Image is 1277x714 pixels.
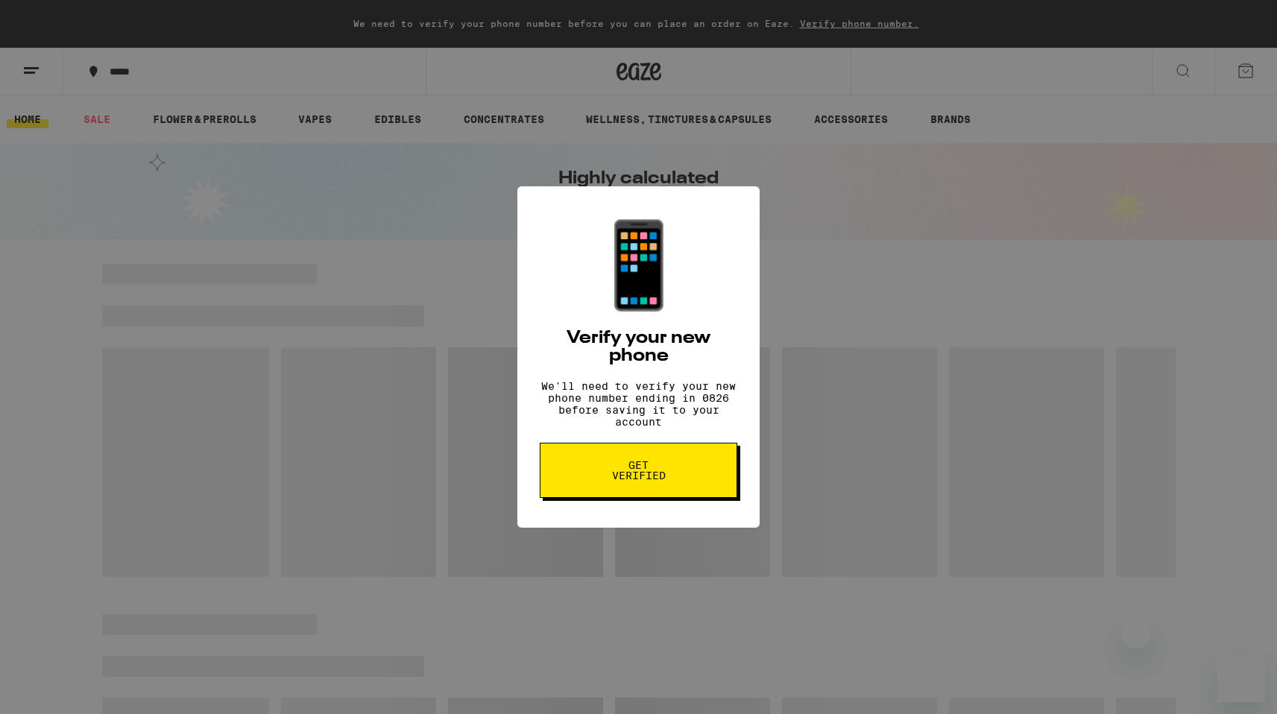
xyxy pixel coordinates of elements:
[540,329,737,365] h2: Verify your new phone
[1121,619,1151,648] iframe: Close message
[540,380,737,428] p: We'll need to verify your new phone number ending in 0826 before saving it to your account
[587,216,691,315] div: 📱
[1217,654,1265,702] iframe: Button to launch messaging window
[540,443,737,498] button: Get verified
[600,460,677,481] span: Get verified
